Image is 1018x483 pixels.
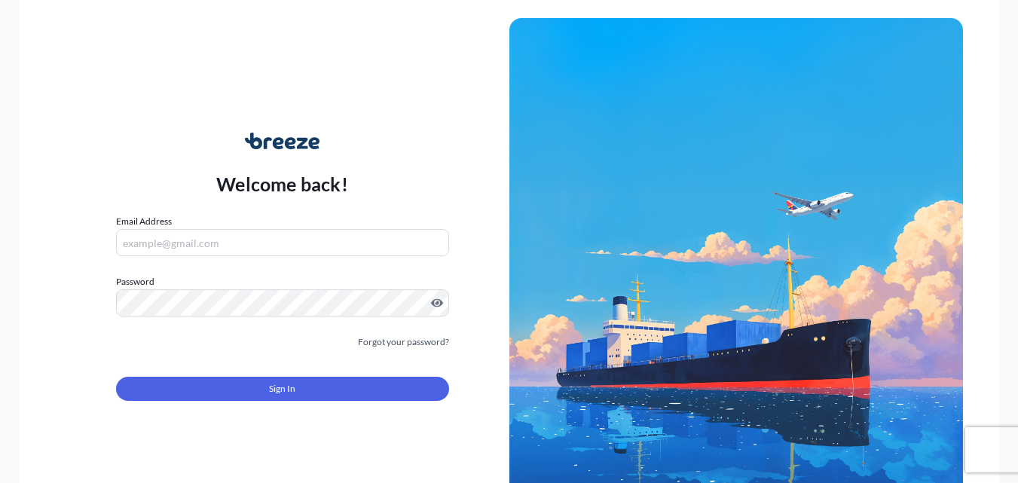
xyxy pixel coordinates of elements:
[269,381,295,396] span: Sign In
[116,274,449,289] label: Password
[216,172,348,196] p: Welcome back!
[431,297,443,309] button: Show password
[116,377,449,401] button: Sign In
[116,229,449,256] input: example@gmail.com
[116,214,172,229] label: Email Address
[358,335,449,350] a: Forgot your password?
